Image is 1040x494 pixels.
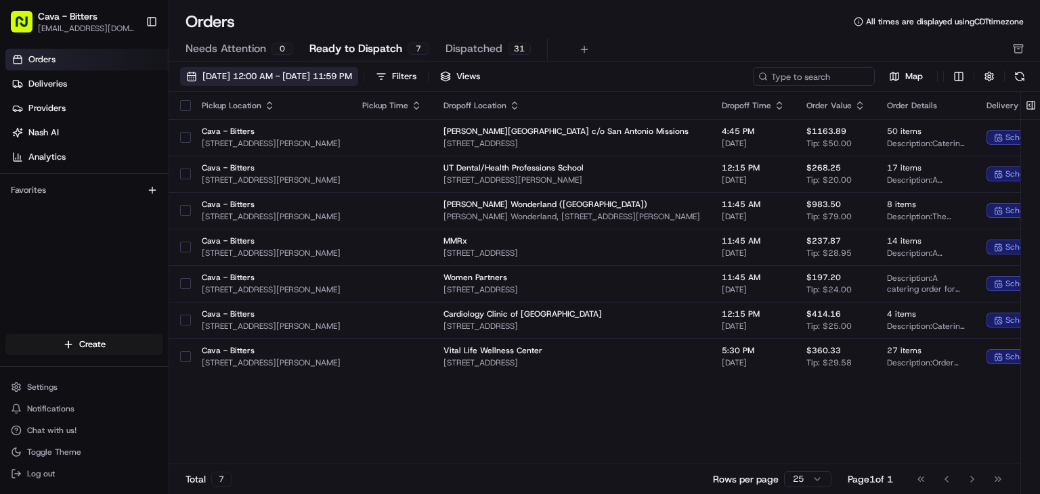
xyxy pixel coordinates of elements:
button: Notifications [5,399,163,418]
span: [DATE] [722,248,785,259]
div: 7 [211,472,232,487]
div: Pickup Time [362,100,422,111]
img: 1736555255976-a54dd68f-1ca7-489b-9aae-adbdc363a1c4 [27,246,38,257]
span: [STREET_ADDRESS][PERSON_NAME] [202,211,341,222]
span: [PERSON_NAME][GEOGRAPHIC_DATA] c/o San Antonio Missions [443,126,700,137]
span: API Documentation [128,302,217,315]
a: Powered byPylon [95,334,164,345]
span: Women Partners [443,272,700,283]
span: [DATE] [722,357,785,368]
span: [DATE] [154,246,182,256]
button: [EMAIL_ADDRESS][DOMAIN_NAME] [38,23,135,34]
div: Total [186,472,232,487]
div: Favorites [5,179,163,201]
span: MMRx [443,235,700,246]
span: Tip: $50.00 [806,138,852,149]
span: • [95,209,100,220]
a: 📗Knowledge Base [8,296,109,321]
span: Description: Order for 25 people including 10x Chicken + Rice, 10x Greek Salad, 3x Grilled Chicke... [887,357,965,368]
span: Map [905,70,923,83]
span: Description: The order includes 5 Group Bowl Bars with Grilled Chicken and 3 Group Bowl Bars with... [887,211,965,222]
span: Settings [27,382,58,392]
span: Tip: $29.58 [806,357,852,368]
span: Views [456,70,480,83]
span: [STREET_ADDRESS][PERSON_NAME] [202,284,341,295]
span: [DATE] [722,211,785,222]
span: Cava - Bitters [202,272,341,283]
span: Knowledge Base [27,302,104,315]
span: Cava - Bitters [202,345,341,356]
span: Nash AI [28,127,59,139]
a: 💻API Documentation [109,296,223,321]
span: 12:15 PM [722,162,785,173]
button: Settings [5,378,163,397]
span: 12:15 PM [722,309,785,319]
span: Toggle Theme [27,447,81,457]
span: 4:45 PM [722,126,785,137]
span: [DATE] [102,209,130,220]
div: 7 [408,43,429,55]
span: $360.33 [806,345,841,356]
p: Rows per page [713,472,779,486]
button: Map [880,68,932,85]
div: Order Value [806,100,865,111]
span: Orders [28,53,56,66]
span: 11:45 AM [722,235,785,246]
span: • [147,246,152,256]
button: Cava - Bitters[EMAIL_ADDRESS][DOMAIN_NAME] [5,5,140,38]
span: [PERSON_NAME] Wonderland, [STREET_ADDRESS][PERSON_NAME] [443,211,700,222]
span: Description: A catering order for 14 people, including a Group Bowl Bar with grilled chicken, var... [887,248,965,259]
span: $983.50 [806,199,841,210]
span: [STREET_ADDRESS][PERSON_NAME] [443,175,700,185]
button: [DATE] 12:00 AM - [DATE] 11:59 PM [180,67,358,86]
span: [STREET_ADDRESS][PERSON_NAME] [202,357,341,368]
span: [STREET_ADDRESS][PERSON_NAME] [202,248,341,259]
button: Chat with us! [5,421,163,440]
span: Cava - Bitters [202,309,341,319]
button: Log out [5,464,163,483]
span: [STREET_ADDRESS] [443,284,700,295]
h1: Orders [186,11,235,32]
span: [DATE] [722,175,785,185]
div: 📗 [14,303,24,314]
div: Filters [392,70,416,83]
span: Cardiology Clinic of [GEOGRAPHIC_DATA] [443,309,700,319]
span: 17 items [887,162,965,173]
span: Pylon [135,335,164,345]
button: Create [5,334,163,355]
span: [DATE] 12:00 AM - [DATE] 11:59 PM [202,70,352,83]
span: Wisdom [PERSON_NAME] [42,246,144,256]
span: $197.20 [806,272,841,283]
span: [STREET_ADDRESS] [443,138,700,149]
div: 31 [508,43,531,55]
span: Tip: $79.00 [806,211,852,222]
img: Cava Bitters [14,196,35,218]
span: [STREET_ADDRESS][PERSON_NAME] [202,321,341,332]
button: Cava - Bitters [38,9,97,23]
span: [STREET_ADDRESS] [443,248,700,259]
span: Tip: $24.00 [806,284,852,295]
div: Pickup Location [202,100,341,111]
span: $414.16 [806,309,841,319]
a: Nash AI [5,122,169,143]
span: Description: A catering order for 10 people, including a Group Bowl Bar with grilled chicken, saf... [887,273,965,294]
span: $1163.89 [806,126,846,137]
span: Deliveries [28,78,67,90]
button: Start new chat [230,133,246,149]
span: [DATE] [722,284,785,295]
span: Dispatched [446,41,502,57]
button: Toggle Theme [5,443,163,462]
span: 11:45 AM [722,199,785,210]
span: 11:45 AM [722,272,785,283]
span: 27 items [887,345,965,356]
input: Type to search [753,67,875,86]
span: Chat with us! [27,425,77,436]
span: 50 items [887,126,965,137]
a: Orders [5,49,169,70]
span: [DATE] [722,138,785,149]
span: [DATE] [722,321,785,332]
span: Tip: $25.00 [806,321,852,332]
span: [STREET_ADDRESS] [443,357,700,368]
input: Clear [35,87,223,101]
span: Providers [28,102,66,114]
